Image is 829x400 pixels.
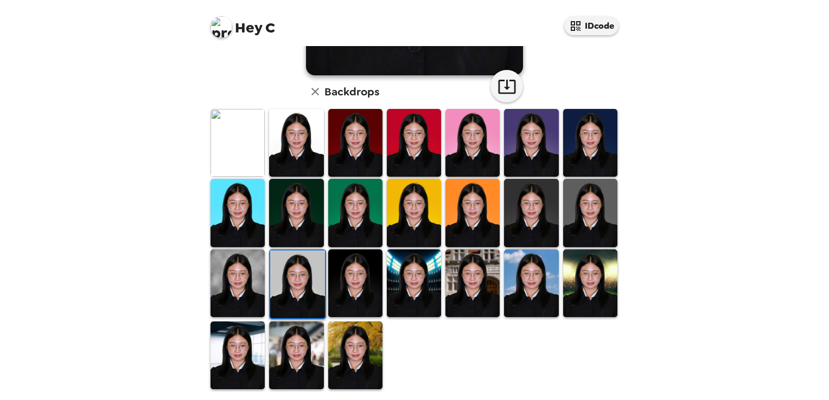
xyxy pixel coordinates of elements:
[235,18,262,37] span: Hey
[211,109,265,177] img: Original
[211,11,275,35] span: C
[564,16,618,35] button: IDcode
[324,83,379,100] h6: Backdrops
[211,16,232,38] img: profile pic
